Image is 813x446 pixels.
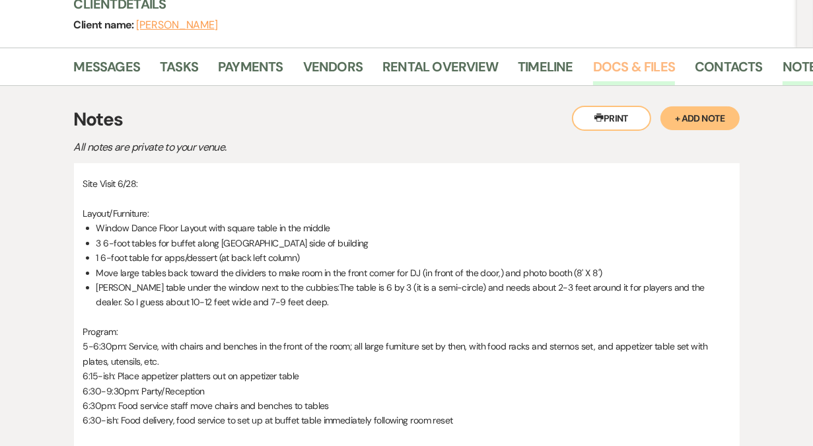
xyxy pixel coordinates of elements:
button: [PERSON_NAME] [136,20,218,30]
p: 6:30pm: Food service staff move chairs and benches to tables [83,398,730,413]
span: Client name: [74,18,137,32]
button: Print [572,106,651,131]
p: 6:15-ish: Place appetizer platters out on appetizer table [83,369,730,383]
a: Rental Overview [382,56,498,85]
p: Site Visit 6/28: [83,176,730,191]
h3: Notes [74,106,740,133]
a: Messages [74,56,141,85]
p: Layout/Furniture: [83,206,730,221]
li: 3 6-foot tables for buffet along [GEOGRAPHIC_DATA] side of building [96,236,730,250]
a: Timeline [518,56,573,85]
span: Window Dance Floor Layout with square table in the middle [96,222,330,234]
a: Payments [218,56,283,85]
p: 5-6:30pm: Service, with chairs and benches in the front of the room; all large furniture set by t... [83,339,730,369]
span: The table is 6 by 3 (it is a semi-circle) and needs about 2-3 feet around it for players and the ... [96,281,705,308]
a: Tasks [160,56,198,85]
li: 1 6-foot table for apps/dessert (at back left column) [96,250,730,265]
p: 6:30-9:30pm: Party/Reception [83,384,730,398]
a: Vendors [303,56,363,85]
a: Contacts [695,56,763,85]
p: Program: [83,324,730,339]
a: Docs & Files [593,56,675,85]
button: + Add Note [660,106,740,130]
li: [PERSON_NAME] table under the window next to the cubbies: [96,280,730,310]
p: 6:30-ish: Food delivery, food service to set up at buffet table immediately following room reset [83,413,730,427]
li: Move large tables back toward the dividers to make room in the front corner for DJ (in front of t... [96,266,730,280]
p: All notes are private to your venue. [74,139,536,156]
